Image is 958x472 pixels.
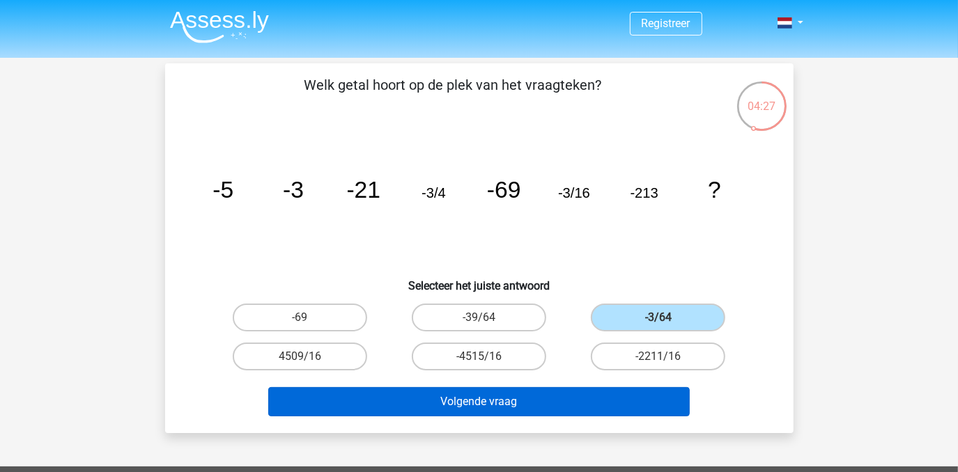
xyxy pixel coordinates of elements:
tspan: -69 [486,177,520,203]
h6: Selecteer het juiste antwoord [187,268,771,292]
label: -4515/16 [412,343,546,370]
tspan: -213 [630,185,658,200]
a: Registreer [642,17,690,30]
tspan: -21 [346,177,380,203]
tspan: -3 [283,177,304,203]
p: Welk getal hoort op de plek van het vraagteken? [187,74,719,116]
tspan: ? [708,177,721,203]
label: -39/64 [412,304,546,331]
label: -3/64 [591,304,725,331]
button: Volgende vraag [268,387,690,416]
tspan: -3/4 [422,185,446,200]
tspan: -3/16 [558,185,590,200]
label: -69 [233,304,367,331]
div: 04:27 [736,80,788,115]
tspan: -5 [213,177,233,203]
label: 4509/16 [233,343,367,370]
label: -2211/16 [591,343,725,370]
img: Assessly [170,10,269,43]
